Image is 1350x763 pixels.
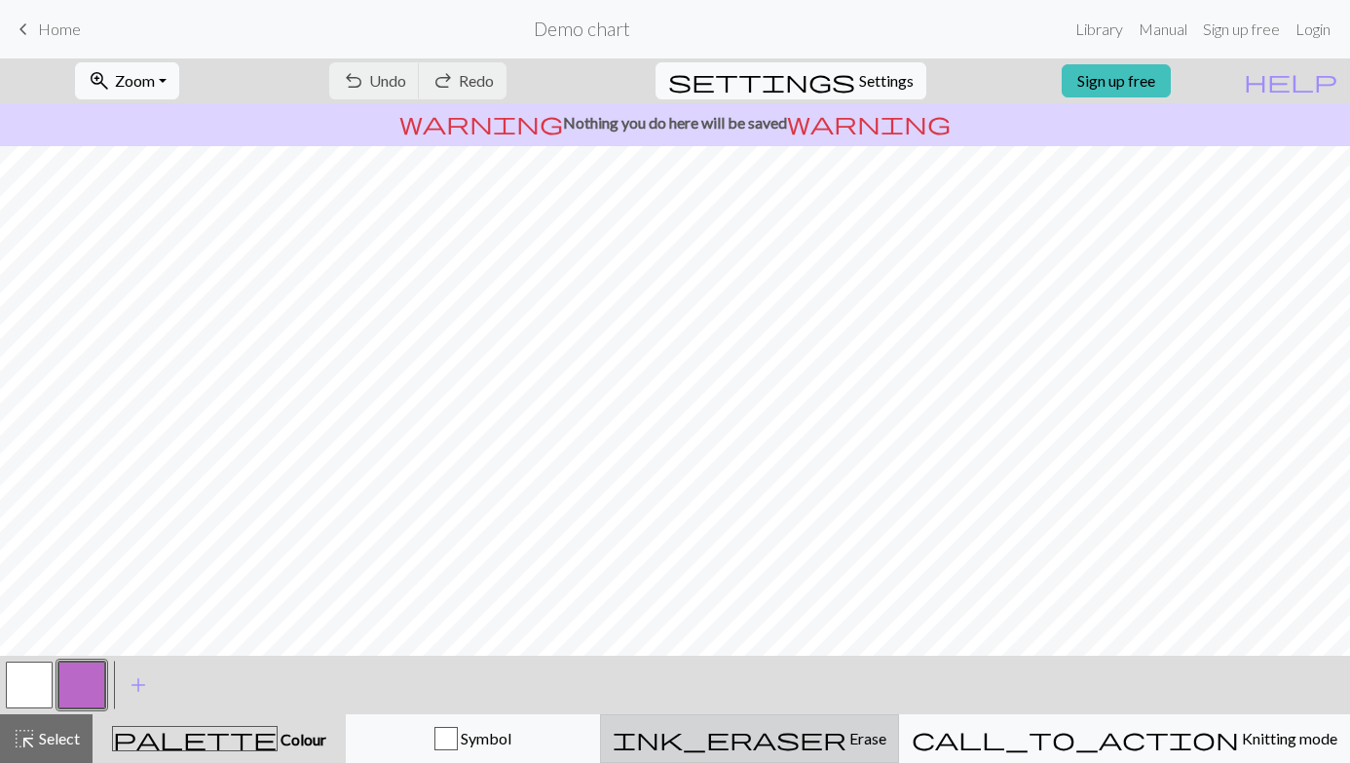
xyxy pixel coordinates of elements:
span: keyboard_arrow_left [12,16,35,43]
span: Colour [278,730,326,748]
button: Erase [600,714,899,763]
span: Knitting mode [1239,729,1337,747]
span: highlight_alt [13,725,36,752]
span: Zoom [115,71,155,90]
a: Library [1068,10,1131,49]
span: Select [36,729,80,747]
span: call_to_action [912,725,1239,752]
button: Knitting mode [899,714,1350,763]
span: Settings [859,69,914,93]
span: Home [38,19,81,38]
h2: Demo chart [534,18,630,40]
span: add [127,671,150,699]
button: Symbol [346,714,600,763]
a: Home [12,13,81,46]
span: settings [668,67,855,95]
button: Zoom [75,62,179,99]
span: warning [787,109,951,136]
button: Colour [93,714,346,763]
span: warning [399,109,563,136]
span: Erase [846,729,886,747]
button: SettingsSettings [656,62,926,99]
i: Settings [668,69,855,93]
span: ink_eraser [613,725,846,752]
a: Sign up free [1195,10,1288,49]
a: Manual [1131,10,1195,49]
a: Login [1288,10,1338,49]
a: Sign up free [1062,64,1171,97]
span: palette [113,725,277,752]
span: Symbol [458,729,511,747]
span: zoom_in [88,67,111,95]
p: Nothing you do here will be saved [8,111,1342,134]
span: help [1244,67,1337,95]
